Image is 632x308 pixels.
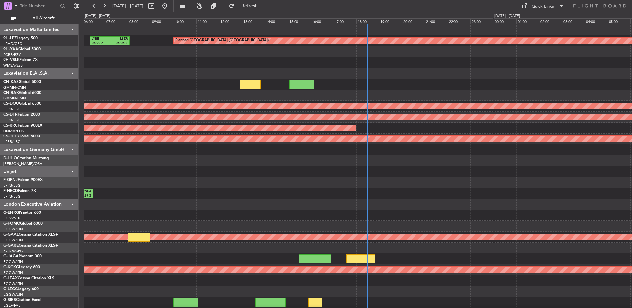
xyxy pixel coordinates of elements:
[608,18,630,24] div: 05:00
[334,18,356,24] div: 17:00
[3,52,21,57] a: FCBB/BZV
[539,18,562,24] div: 02:00
[3,244,19,248] span: G-GARE
[85,13,110,19] div: [DATE] - [DATE]
[562,18,585,24] div: 03:00
[226,1,265,11] button: Refresh
[3,161,42,166] a: [PERSON_NAME]/QSA
[3,233,58,237] a: G-GAALCessna Citation XLS+
[3,233,19,237] span: G-GAAL
[196,18,219,24] div: 11:00
[3,113,40,117] a: CS-DTRFalcon 2000
[3,129,24,134] a: DNMM/LOS
[242,18,265,24] div: 13:00
[3,211,19,215] span: G-ENRG
[3,281,23,286] a: EGGW/LTN
[3,58,20,62] span: 9H-VSLK
[3,80,19,84] span: CN-KAS
[470,18,493,24] div: 23:00
[3,254,42,258] a: G-JAGAPhenom 300
[92,37,110,41] div: LYBE
[3,36,38,40] a: 9H-LPZLegacy 500
[356,18,379,24] div: 18:00
[3,222,20,226] span: G-FOMO
[3,80,41,84] a: CN-KASGlobal 5000
[585,18,608,24] div: 04:00
[3,36,17,40] span: 9H-LPZ
[3,91,19,95] span: CN-RAK
[3,41,22,46] a: LFMD/CEQ
[425,18,448,24] div: 21:00
[265,18,288,24] div: 14:00
[82,18,105,24] div: 06:00
[3,298,41,302] a: G-SIRSCitation Excel
[494,13,520,19] div: [DATE] - [DATE]
[128,18,151,24] div: 08:00
[3,58,38,62] a: 9H-VSLKFalcon 7X
[3,63,23,68] a: WMSA/SZB
[3,96,26,101] a: GMMN/CMN
[3,85,26,90] a: GMMN/CMN
[3,107,20,112] a: LFPB/LBG
[448,18,470,24] div: 22:00
[3,135,40,138] a: CS-JHHGlobal 6000
[3,211,41,215] a: G-ENRGPraetor 600
[175,36,269,46] div: Planned [GEOGRAPHIC_DATA] ([GEOGRAPHIC_DATA])
[3,118,20,123] a: LFPB/LBG
[3,222,43,226] a: G-FOMOGlobal 6000
[3,178,18,182] span: F-GPNJ
[174,18,196,24] div: 10:00
[219,18,242,24] div: 12:00
[3,238,23,243] a: EGGW/LTN
[3,91,41,95] a: CN-RAKGlobal 6000
[3,189,18,193] span: F-HECD
[3,156,17,160] span: D-IJHO
[3,254,19,258] span: G-JAGA
[3,124,42,128] a: CS-RRCFalcon 900LX
[288,18,311,24] div: 15:00
[3,249,23,253] a: EGNR/CEG
[3,244,58,248] a: G-GARECessna Citation XLS+
[17,16,70,20] span: All Aircraft
[109,41,128,46] div: 08:05 Z
[3,194,20,199] a: LFPB/LBG
[3,47,18,51] span: 9H-YAA
[3,276,18,280] span: G-LEAX
[3,298,16,302] span: G-SIRS
[379,18,402,24] div: 19:00
[20,1,58,11] input: Trip Number
[3,227,23,232] a: EGGW/LTN
[3,183,20,188] a: LFPB/LBG
[3,156,49,160] a: D-IJHOCitation Mustang
[3,287,39,291] a: G-LEGCLegacy 600
[3,265,40,269] a: G-KGKGLegacy 600
[3,276,54,280] a: G-LEAXCessna Citation XLS
[105,18,128,24] div: 07:00
[3,270,23,275] a: EGGW/LTN
[3,216,21,221] a: EGSS/STN
[109,37,128,41] div: LSZR
[3,303,20,308] a: EGLF/FAB
[151,18,174,24] div: 09:00
[3,135,18,138] span: CS-JHH
[402,18,425,24] div: 20:00
[92,41,110,46] div: 06:20 Z
[236,4,263,8] span: Refresh
[3,287,18,291] span: G-LEGC
[3,113,18,117] span: CS-DTR
[3,102,41,106] a: CS-DOUGlobal 6500
[3,259,23,264] a: EGGW/LTN
[3,178,43,182] a: F-GPNJFalcon 900EX
[3,292,23,297] a: EGGW/LTN
[494,18,516,24] div: 00:00
[112,3,143,9] span: [DATE] - [DATE]
[516,18,539,24] div: 01:00
[3,47,41,51] a: 9H-YAAGlobal 5000
[518,1,567,11] button: Quick Links
[311,18,334,24] div: 16:00
[3,124,18,128] span: CS-RRC
[3,265,19,269] span: G-KGKG
[3,102,19,106] span: CS-DOU
[7,13,72,23] button: All Aircraft
[532,3,554,10] div: Quick Links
